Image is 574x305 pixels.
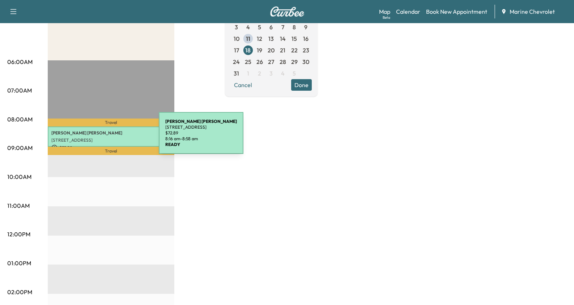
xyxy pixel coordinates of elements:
[280,46,285,55] span: 21
[280,57,286,66] span: 28
[7,201,30,210] p: 11:00AM
[281,69,285,78] span: 4
[293,23,296,31] span: 8
[165,124,237,130] p: [STREET_ADDRESS]
[235,23,238,31] span: 3
[48,119,174,126] p: Travel
[426,7,487,16] a: Book New Appointment
[51,137,171,143] p: [STREET_ADDRESS]
[379,7,390,16] a: MapBeta
[510,7,555,16] span: Marine Chevrolet
[7,288,32,296] p: 02:00PM
[7,230,30,239] p: 12:00PM
[165,119,237,124] b: [PERSON_NAME] [PERSON_NAME]
[51,130,171,136] p: [PERSON_NAME] [PERSON_NAME]
[291,46,298,55] span: 22
[268,57,274,66] span: 27
[256,57,263,66] span: 26
[231,79,255,91] button: Cancel
[7,143,33,152] p: 09:00AM
[234,34,239,43] span: 10
[268,46,275,55] span: 20
[258,69,261,78] span: 2
[165,142,180,147] b: READY
[246,23,250,31] span: 4
[48,147,174,155] p: Travel
[396,7,420,16] a: Calendar
[247,69,249,78] span: 1
[291,57,298,66] span: 29
[165,136,237,142] p: 8:16 am - 8:58 am
[246,34,250,43] span: 11
[258,23,261,31] span: 5
[257,34,262,43] span: 12
[7,57,33,66] p: 06:00AM
[269,69,273,78] span: 3
[7,172,31,181] p: 10:00AM
[302,57,309,66] span: 30
[245,57,251,66] span: 25
[292,34,297,43] span: 15
[257,46,262,55] span: 19
[268,34,274,43] span: 13
[280,34,286,43] span: 14
[7,259,31,267] p: 01:00PM
[291,79,312,91] button: Done
[304,23,307,31] span: 9
[269,23,273,31] span: 6
[234,46,239,55] span: 17
[303,34,309,43] span: 16
[303,46,309,55] span: 23
[7,115,33,124] p: 08:00AM
[245,46,251,55] span: 18
[165,130,237,136] p: $ 72.89
[293,69,296,78] span: 5
[234,69,239,78] span: 31
[233,57,240,66] span: 24
[383,15,390,20] div: Beta
[281,23,284,31] span: 7
[7,86,32,95] p: 07:00AM
[51,145,171,151] p: $ 72.89
[270,7,305,17] img: Curbee Logo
